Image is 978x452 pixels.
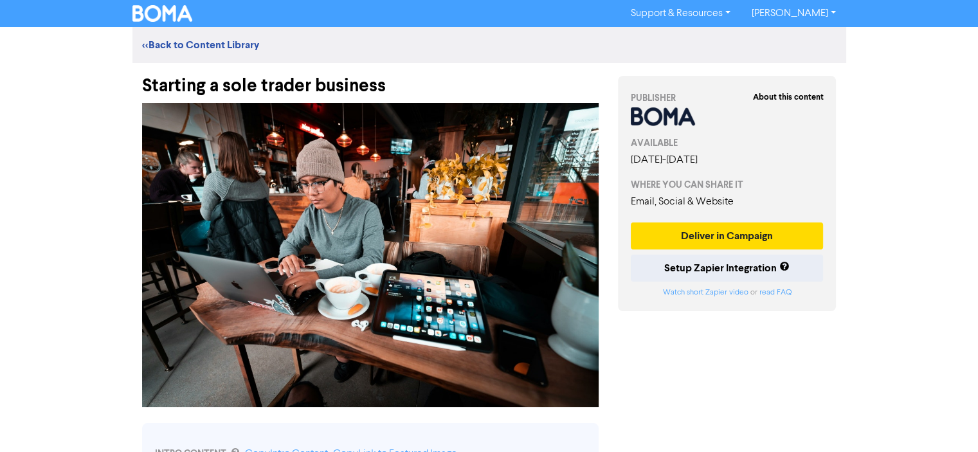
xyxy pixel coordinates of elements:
iframe: Chat Widget [914,390,978,452]
a: read FAQ [759,289,791,296]
a: <<Back to Content Library [142,39,259,51]
div: Starting a sole trader business [142,63,599,96]
a: [PERSON_NAME] [741,3,846,24]
a: Support & Resources [620,3,741,24]
div: WHERE YOU CAN SHARE IT [631,178,824,192]
button: Deliver in Campaign [631,222,824,249]
strong: About this content [752,92,823,102]
div: or [631,287,824,298]
img: BOMA Logo [132,5,193,22]
div: AVAILABLE [631,136,824,150]
button: Setup Zapier Integration [631,255,824,282]
div: [DATE] - [DATE] [631,152,824,168]
a: Watch short Zapier video [662,289,748,296]
div: PUBLISHER [631,91,824,105]
div: Email, Social & Website [631,194,824,210]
